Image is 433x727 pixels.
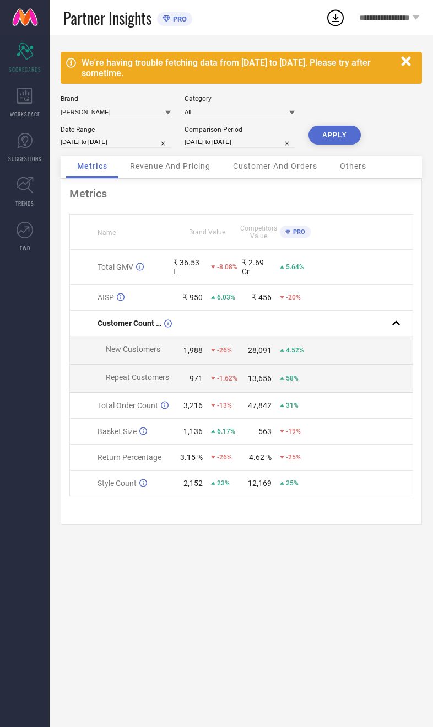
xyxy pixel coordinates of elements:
span: PRO [290,228,305,236]
span: PRO [170,15,187,23]
span: 5.64% [286,263,304,271]
span: Revenue And Pricing [130,162,210,170]
span: -25% [286,453,301,461]
div: 28,091 [248,346,272,355]
span: WORKSPACE [10,110,40,118]
span: Competitors Value [240,224,277,240]
div: Comparison Period [185,126,295,133]
span: -19% [286,427,301,435]
span: SCORECARDS [9,65,41,73]
div: 12,169 [248,479,272,488]
span: New Customers [106,345,160,354]
div: 13,656 [248,374,272,383]
div: ₹ 950 [183,293,203,302]
span: Brand Value [189,228,225,236]
span: TRENDS [15,199,34,207]
div: 2,152 [183,479,203,488]
div: 563 [258,427,272,436]
span: 23% [217,479,230,487]
input: Select comparison period [185,136,295,148]
span: 4.52% [286,346,304,354]
span: Total GMV [98,263,133,271]
span: -26% [217,346,232,354]
input: Select date range [61,136,171,148]
span: Customer Count (New vs Repeat) [98,319,161,328]
span: Repeat Customers [106,373,169,382]
div: ₹ 2.69 Cr [242,258,272,276]
span: Customer And Orders [233,162,317,170]
span: Style Count [98,479,137,488]
div: Category [185,95,295,103]
span: -1.62% [217,375,237,382]
div: 4.62 % [249,453,272,462]
div: Open download list [326,8,345,28]
div: 1,136 [183,427,203,436]
div: We're having trouble fetching data from [DATE] to [DATE]. Please try after sometime. [82,57,396,78]
span: 58% [286,375,299,382]
div: Brand [61,95,171,103]
div: Date Range [61,126,171,133]
div: 1,988 [183,346,203,355]
span: SUGGESTIONS [8,154,42,163]
span: -13% [217,402,232,409]
span: FWD [20,244,30,252]
span: 6.17% [217,427,235,435]
div: 3.15 % [180,453,203,462]
span: AISP [98,293,114,302]
span: Total Order Count [98,401,158,410]
span: -8.08% [217,263,237,271]
span: 25% [286,479,299,487]
button: APPLY [308,126,361,145]
span: 6.03% [217,293,235,301]
div: 47,842 [248,401,272,410]
div: 971 [190,374,203,383]
span: Name [98,229,116,237]
span: Metrics [77,162,107,170]
div: ₹ 456 [252,293,272,302]
span: 31% [286,402,299,409]
span: Others [340,162,366,170]
div: ₹ 36.53 L [173,258,203,276]
span: -20% [286,293,301,301]
div: 3,216 [183,401,203,410]
span: -26% [217,453,232,461]
span: Return Percentage [98,453,161,462]
div: Metrics [69,187,413,200]
span: Basket Size [98,427,137,436]
span: Partner Insights [63,7,151,29]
